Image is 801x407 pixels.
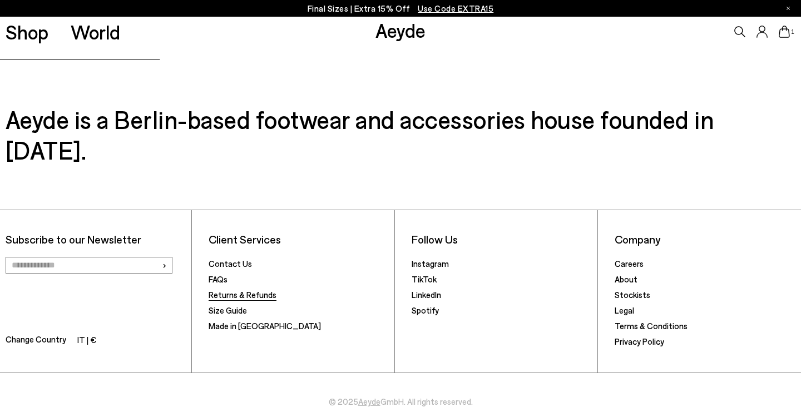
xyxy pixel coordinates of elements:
a: World [71,22,120,42]
a: Legal [615,305,634,315]
a: About [615,274,637,284]
a: LinkedIn [412,290,441,300]
a: Aeyde [375,18,426,42]
li: Client Services [209,232,389,246]
a: TikTok [412,274,437,284]
a: 1 [779,26,790,38]
p: Final Sizes | Extra 15% Off [308,2,494,16]
a: FAQs [209,274,228,284]
a: Careers [615,259,644,269]
p: Subscribe to our Newsletter [6,232,186,246]
a: Shop [6,22,48,42]
h3: Aeyde is a Berlin-based footwear and accessories house founded in [DATE]. [6,104,795,165]
a: Privacy Policy [615,336,664,346]
a: Returns & Refunds [209,290,276,300]
li: Company [615,232,795,246]
li: IT | € [77,333,96,349]
a: Contact Us [209,259,252,269]
span: Change Country [6,332,66,349]
span: Navigate to /collections/ss25-final-sizes [418,3,493,13]
span: › [162,257,167,273]
a: Made in [GEOGRAPHIC_DATA] [209,321,321,331]
a: Stockists [615,290,650,300]
li: Follow Us [412,232,592,246]
span: 1 [790,29,795,35]
a: Spotify [412,305,439,315]
a: Instagram [412,259,449,269]
a: Size Guide [209,305,247,315]
a: Terms & Conditions [615,321,688,331]
a: Aeyde [358,396,380,406]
